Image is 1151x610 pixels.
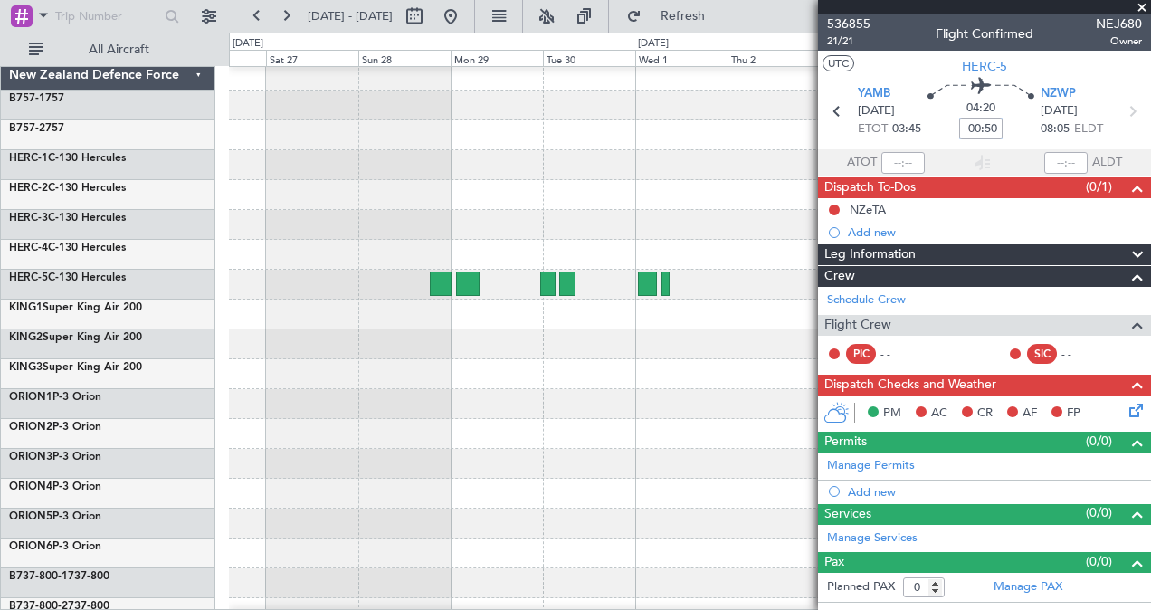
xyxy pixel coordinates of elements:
[9,183,48,194] span: HERC-2
[848,484,1142,500] div: Add new
[543,50,635,66] div: Tue 30
[824,177,916,198] span: Dispatch To-Dos
[1086,552,1112,571] span: (0/0)
[635,50,728,66] div: Wed 1
[618,2,727,31] button: Refresh
[824,266,855,287] span: Crew
[9,272,126,283] a: HERC-5C-130 Hercules
[9,213,48,224] span: HERC-3
[9,571,109,582] a: B737-800-1737-800
[20,35,196,64] button: All Aircraft
[9,511,101,522] a: ORION5P-3 Orion
[47,43,191,56] span: All Aircraft
[728,50,820,66] div: Thu 2
[827,14,870,33] span: 536855
[1027,344,1057,364] div: SIC
[9,571,68,582] span: B737-800-1
[9,272,48,283] span: HERC-5
[9,213,126,224] a: HERC-3C-130 Hercules
[1041,85,1076,103] span: NZWP
[936,24,1033,43] div: Flight Confirmed
[9,302,142,313] a: KING1Super King Air 200
[1074,120,1103,138] span: ELDT
[1067,405,1080,423] span: FP
[1041,120,1070,138] span: 08:05
[9,541,52,552] span: ORION6
[9,123,64,134] a: B757-2757
[9,332,43,343] span: KING2
[846,344,876,364] div: PIC
[892,120,921,138] span: 03:45
[9,302,43,313] span: KING1
[824,552,844,573] span: Pax
[962,57,1007,76] span: HERC-5
[55,3,159,30] input: Trip Number
[1092,154,1122,172] span: ALDT
[9,93,45,104] span: B757-1
[9,511,52,522] span: ORION5
[9,452,101,462] a: ORION3P-3 Orion
[1086,177,1112,196] span: (0/1)
[824,244,916,265] span: Leg Information
[9,422,101,433] a: ORION2P-3 Orion
[9,123,45,134] span: B757-2
[823,55,854,71] button: UTC
[9,541,101,552] a: ORION6P-3 Orion
[358,50,451,66] div: Sun 28
[266,50,358,66] div: Sat 27
[824,375,996,396] span: Dispatch Checks and Weather
[994,578,1062,596] a: Manage PAX
[824,432,867,453] span: Permits
[9,93,64,104] a: B757-1757
[847,154,877,172] span: ATOT
[9,183,126,194] a: HERC-2C-130 Hercules
[931,405,947,423] span: AC
[9,452,52,462] span: ORION3
[9,153,48,164] span: HERC-1
[977,405,993,423] span: CR
[9,332,142,343] a: KING2Super King Air 200
[9,362,43,373] span: KING3
[1096,14,1142,33] span: NEJ680
[848,224,1142,240] div: Add new
[827,457,915,475] a: Manage Permits
[858,102,895,120] span: [DATE]
[858,85,890,103] span: YAMB
[881,152,925,174] input: --:--
[233,36,263,52] div: [DATE]
[9,153,126,164] a: HERC-1C-130 Hercules
[1023,405,1037,423] span: AF
[880,346,921,362] div: - -
[9,422,52,433] span: ORION2
[1041,102,1078,120] span: [DATE]
[827,529,918,548] a: Manage Services
[1086,503,1112,522] span: (0/0)
[638,36,669,52] div: [DATE]
[1096,33,1142,49] span: Owner
[858,120,888,138] span: ETOT
[827,33,870,49] span: 21/21
[9,392,52,403] span: ORION1
[827,291,906,310] a: Schedule Crew
[9,392,101,403] a: ORION1P-3 Orion
[308,8,393,24] span: [DATE] - [DATE]
[824,504,871,525] span: Services
[827,578,895,596] label: Planned PAX
[883,405,901,423] span: PM
[451,50,543,66] div: Mon 29
[1086,432,1112,451] span: (0/0)
[9,362,142,373] a: KING3Super King Air 200
[9,243,126,253] a: HERC-4C-130 Hercules
[9,481,101,492] a: ORION4P-3 Orion
[850,202,886,217] div: NZeTA
[824,315,891,336] span: Flight Crew
[9,243,48,253] span: HERC-4
[1061,346,1102,362] div: - -
[645,10,721,23] span: Refresh
[9,481,52,492] span: ORION4
[966,100,995,118] span: 04:20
